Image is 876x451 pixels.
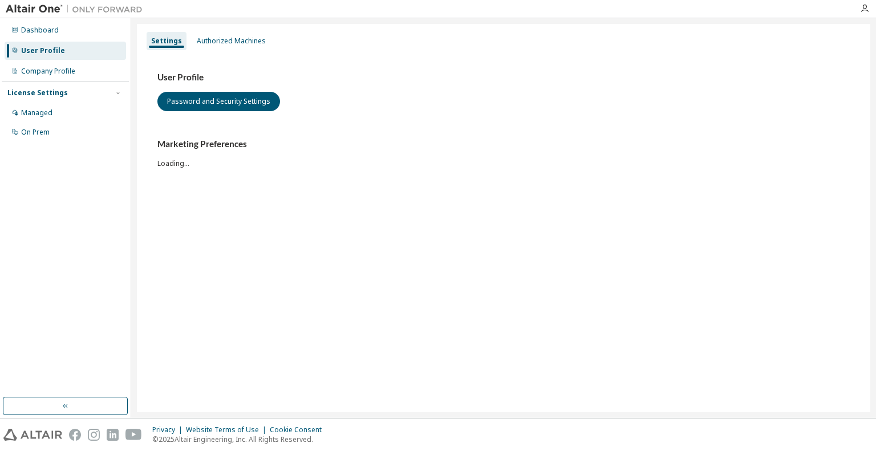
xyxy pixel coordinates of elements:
img: Altair One [6,3,148,15]
div: User Profile [21,46,65,55]
img: facebook.svg [69,429,81,441]
div: Website Terms of Use [186,425,270,434]
img: youtube.svg [125,429,142,441]
div: On Prem [21,128,50,137]
button: Password and Security Settings [157,92,280,111]
img: instagram.svg [88,429,100,441]
div: License Settings [7,88,68,97]
div: Managed [21,108,52,117]
div: Settings [151,36,182,46]
h3: Marketing Preferences [157,139,850,150]
div: Loading... [157,139,850,168]
div: Company Profile [21,67,75,76]
div: Dashboard [21,26,59,35]
div: Cookie Consent [270,425,328,434]
div: Privacy [152,425,186,434]
img: linkedin.svg [107,429,119,441]
p: © 2025 Altair Engineering, Inc. All Rights Reserved. [152,434,328,444]
h3: User Profile [157,72,850,83]
img: altair_logo.svg [3,429,62,441]
div: Authorized Machines [197,36,266,46]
